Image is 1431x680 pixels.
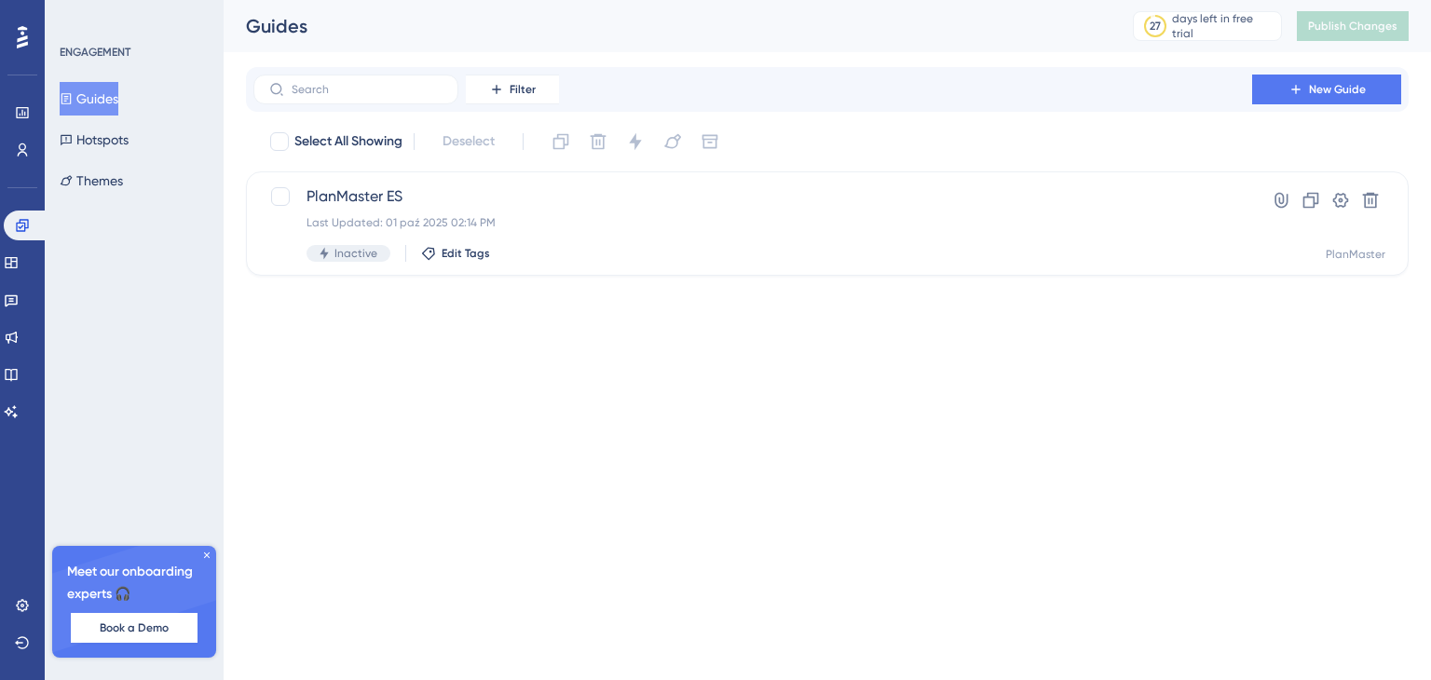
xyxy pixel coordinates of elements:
[1172,11,1275,41] div: days left in free trial
[1297,11,1409,41] button: Publish Changes
[292,83,443,96] input: Search
[307,215,1199,230] div: Last Updated: 01 paź 2025 02:14 PM
[67,561,201,605] span: Meet our onboarding experts 🎧
[1309,82,1366,97] span: New Guide
[442,246,490,261] span: Edit Tags
[60,82,118,116] button: Guides
[1308,19,1397,34] span: Publish Changes
[510,82,536,97] span: Filter
[1252,75,1401,104] button: New Guide
[1150,19,1161,34] div: 27
[1326,247,1385,262] div: PlanMaster
[307,185,1199,208] span: PlanMaster ES
[71,613,198,643] button: Book a Demo
[294,130,402,153] span: Select All Showing
[421,246,490,261] button: Edit Tags
[60,45,130,60] div: ENGAGEMENT
[100,620,169,635] span: Book a Demo
[60,123,129,156] button: Hotspots
[443,130,495,153] span: Deselect
[334,246,377,261] span: Inactive
[426,125,511,158] button: Deselect
[60,164,123,197] button: Themes
[466,75,559,104] button: Filter
[246,13,1086,39] div: Guides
